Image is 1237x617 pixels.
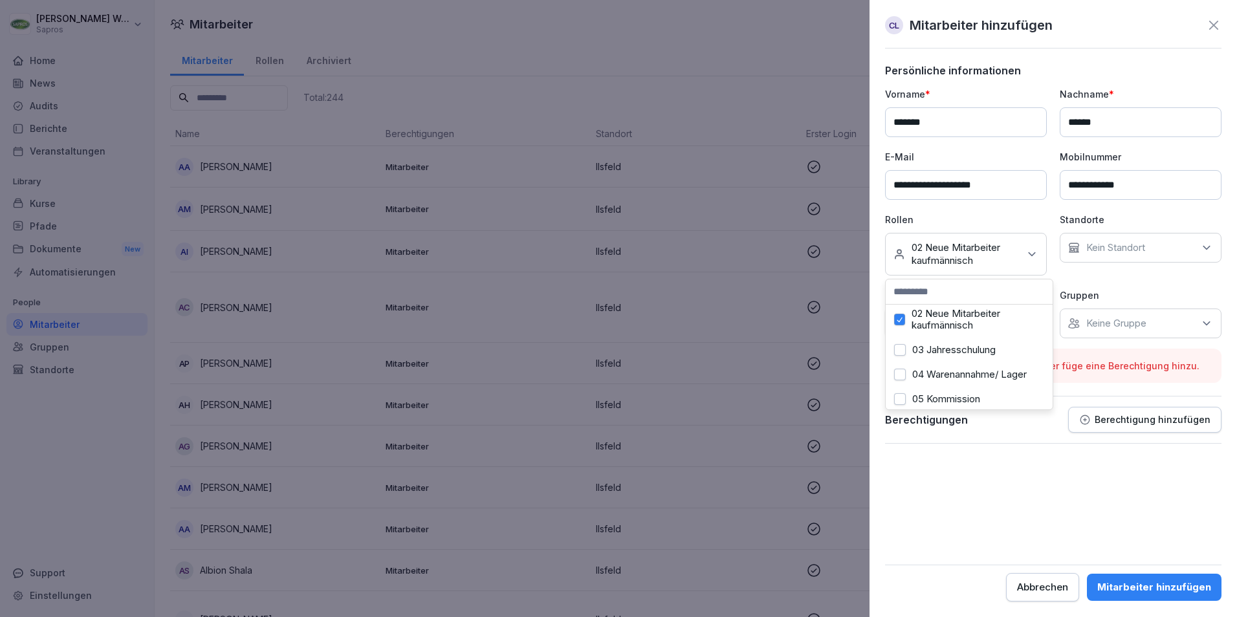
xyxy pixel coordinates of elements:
[1068,407,1221,433] button: Berechtigung hinzufügen
[1086,317,1146,330] p: Keine Gruppe
[885,413,968,426] p: Berechtigungen
[885,16,903,34] div: CL
[1095,415,1210,425] p: Berechtigung hinzufügen
[1060,87,1221,101] p: Nachname
[885,87,1047,101] p: Vorname
[912,308,1044,331] label: 02 Neue Mitarbeiter kaufmännisch
[885,213,1047,226] p: Rollen
[885,64,1221,77] p: Persönliche informationen
[912,241,1019,267] p: 02 Neue Mitarbeiter kaufmännisch
[912,369,1027,380] label: 04 Warenannahme/ Lager
[895,359,1211,373] p: Bitte wähle einen Standort aus oder füge eine Berechtigung hinzu.
[912,393,980,405] label: 05 Kommission
[910,16,1053,35] p: Mitarbeiter hinzufügen
[1060,213,1221,226] p: Standorte
[912,344,996,356] label: 03 Jahresschulung
[1060,150,1221,164] p: Mobilnummer
[885,150,1047,164] p: E-Mail
[1060,288,1221,302] p: Gruppen
[1097,580,1211,594] div: Mitarbeiter hinzufügen
[1006,573,1079,601] button: Abbrechen
[1086,241,1145,254] p: Kein Standort
[1087,574,1221,601] button: Mitarbeiter hinzufügen
[1017,580,1068,594] div: Abbrechen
